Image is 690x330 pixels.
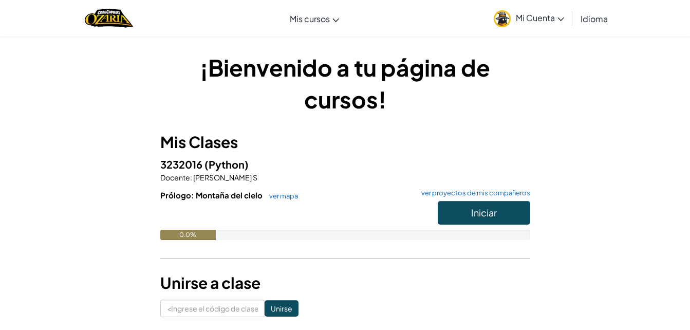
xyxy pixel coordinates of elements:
[516,12,564,23] span: Mi Cuenta
[85,8,133,29] a: Logotipo de Ozaria por CodeCombat
[265,300,299,317] input: Unirse
[471,207,497,218] span: Iniciar
[204,158,249,171] span: (Python)
[575,5,613,32] a: Idioma
[160,271,530,295] h3: Unirse a clase
[438,201,530,225] button: Iniciar
[190,173,192,182] span: :
[290,13,330,24] span: Mis cursos
[160,173,190,182] span: Docente
[160,158,204,171] span: 3232016
[581,13,608,24] span: Idioma
[160,131,530,154] h3: Mis Clases
[494,10,511,27] img: avatar
[85,8,133,29] img: Hogar
[160,190,264,200] span: Prólogo: Montaña del cielo
[416,190,530,196] a: ver proyectos de mis compañeros
[160,230,216,240] div: 0.0%
[160,51,530,115] h1: ¡Bienvenido a tu página de cursos!
[285,5,344,32] a: Mis cursos
[489,2,569,34] a: Mi Cuenta
[264,192,298,200] a: ver mapa
[192,173,257,182] span: [PERSON_NAME] S
[160,300,265,317] input: <Ingrese el código de clase>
